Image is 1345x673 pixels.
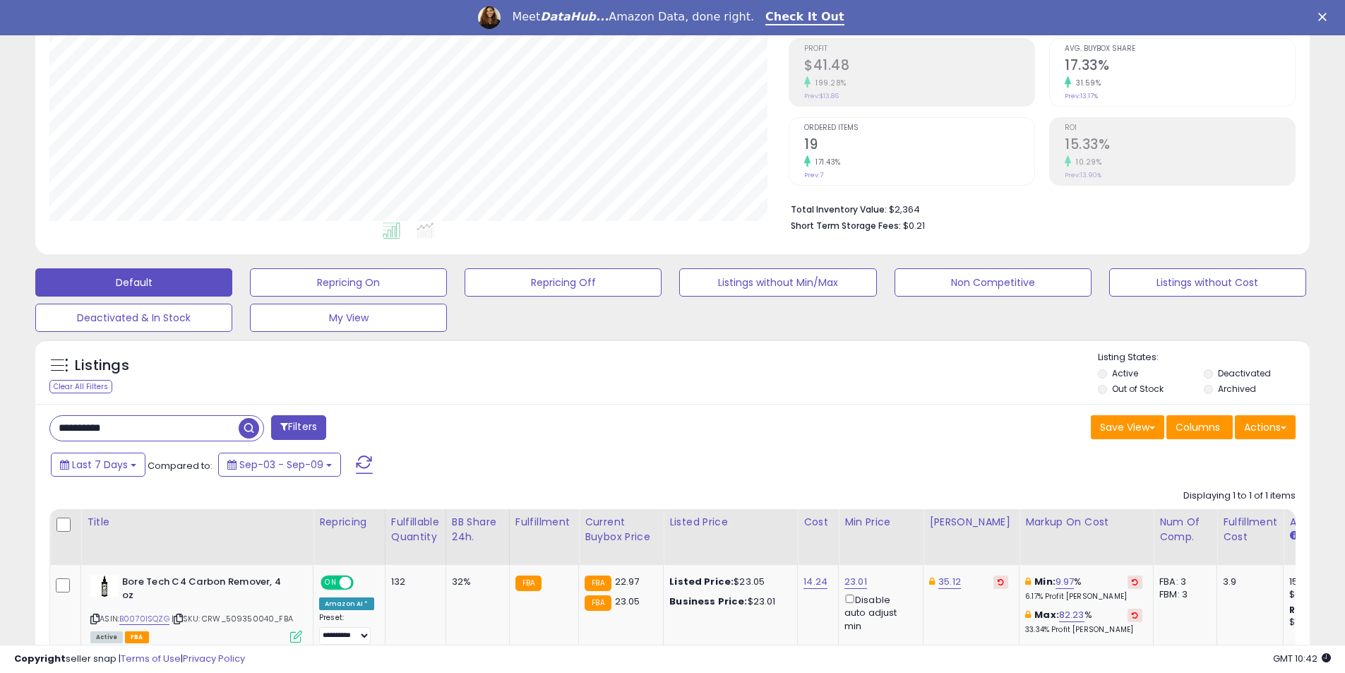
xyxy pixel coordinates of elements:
[1223,576,1272,588] div: 3.9
[1112,383,1164,395] label: Out of Stock
[1065,171,1101,179] small: Prev: 13.90%
[1025,625,1142,635] p: 33.34% Profit [PERSON_NAME]
[14,653,245,666] div: seller snap | |
[250,268,447,297] button: Repricing On
[1056,575,1075,589] a: 9.97
[1223,515,1277,544] div: Fulfillment Cost
[391,515,440,544] div: Fulfillable Quantity
[75,356,129,376] h5: Listings
[1109,268,1306,297] button: Listings without Cost
[1112,367,1138,379] label: Active
[844,575,867,589] a: 23.01
[14,652,66,665] strong: Copyright
[1065,45,1295,53] span: Avg. Buybox Share
[679,268,876,297] button: Listings without Min/Max
[791,203,887,215] b: Total Inventory Value:
[1159,515,1211,544] div: Num of Comp.
[1020,509,1154,565] th: The percentage added to the cost of goods (COGS) that forms the calculator for Min & Max prices.
[148,459,213,472] span: Compared to:
[391,576,435,588] div: 132
[1235,415,1296,439] button: Actions
[903,219,925,232] span: $0.21
[1218,383,1256,395] label: Archived
[319,613,374,645] div: Preset:
[804,45,1034,53] span: Profit
[1166,415,1233,439] button: Columns
[938,575,961,589] a: 35.12
[1025,576,1142,602] div: %
[1091,415,1164,439] button: Save View
[669,575,734,588] b: Listed Price:
[585,515,657,544] div: Current Buybox Price
[844,515,917,530] div: Min Price
[585,576,611,591] small: FBA
[1065,92,1098,100] small: Prev: 13.17%
[1065,124,1295,132] span: ROI
[512,10,754,24] div: Meet Amazon Data, done right.
[804,57,1034,76] h2: $41.48
[1059,608,1084,622] a: 82.23
[90,576,302,641] div: ASIN:
[319,597,374,610] div: Amazon AI *
[452,576,498,588] div: 32%
[669,595,747,608] b: Business Price:
[1318,13,1332,21] div: Close
[352,577,374,589] span: OFF
[669,515,791,530] div: Listed Price
[319,515,379,530] div: Repricing
[804,136,1034,155] h2: 19
[183,652,245,665] a: Privacy Policy
[1025,592,1142,602] p: 6.17% Profit [PERSON_NAME]
[1273,652,1331,665] span: 2025-09-17 10:42 GMT
[322,577,340,589] span: ON
[122,576,294,605] b: Bore Tech C4 Carbon Remover, 4 oz
[87,515,307,530] div: Title
[1025,609,1142,635] div: %
[1289,530,1298,542] small: Amazon Fees.
[811,78,847,88] small: 199.28%
[895,268,1092,297] button: Non Competitive
[515,576,542,591] small: FBA
[218,453,341,477] button: Sep-03 - Sep-09
[172,613,293,624] span: | SKU: CRW_509350040_FBA
[1065,57,1295,76] h2: 17.33%
[35,304,232,332] button: Deactivated & In Stock
[1159,588,1206,601] div: FBM: 3
[1183,489,1296,503] div: Displaying 1 to 1 of 1 items
[478,6,501,29] img: Profile image for Georgie
[452,515,503,544] div: BB Share 24h.
[1098,351,1310,364] p: Listing States:
[271,415,326,440] button: Filters
[1159,576,1206,588] div: FBA: 3
[35,268,232,297] button: Default
[804,92,839,100] small: Prev: $13.86
[1025,515,1147,530] div: Markup on Cost
[803,515,832,530] div: Cost
[1034,608,1059,621] b: Max:
[804,171,823,179] small: Prev: 7
[804,124,1034,132] span: Ordered Items
[250,304,447,332] button: My View
[515,515,573,530] div: Fulfillment
[90,576,119,597] img: 31HesBU+tbL._SL40_.jpg
[1218,367,1271,379] label: Deactivated
[585,595,611,611] small: FBA
[1071,78,1101,88] small: 31.59%
[844,592,912,633] div: Disable auto adjust min
[765,10,844,25] a: Check It Out
[239,458,323,472] span: Sep-03 - Sep-09
[615,575,640,588] span: 22.97
[49,380,112,393] div: Clear All Filters
[615,595,640,608] span: 23.05
[791,200,1285,217] li: $2,364
[669,595,787,608] div: $23.01
[791,220,901,232] b: Short Term Storage Fees:
[72,458,128,472] span: Last 7 Days
[121,652,181,665] a: Terms of Use
[119,613,169,625] a: B0070ISQZG
[1071,157,1101,167] small: 10.29%
[1176,420,1220,434] span: Columns
[803,575,827,589] a: 14.24
[465,268,662,297] button: Repricing Off
[669,576,787,588] div: $23.05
